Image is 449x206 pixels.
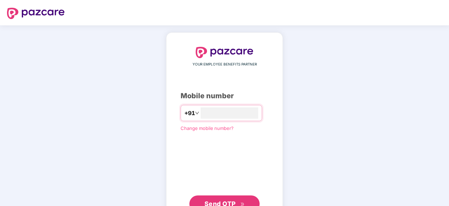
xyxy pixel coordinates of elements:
a: Change mobile number? [181,125,234,131]
div: Mobile number [181,90,268,101]
img: logo [7,8,65,19]
span: +91 [184,109,195,118]
img: logo [196,47,253,58]
span: YOUR EMPLOYEE BENEFITS PARTNER [193,62,257,67]
span: down [195,111,199,115]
